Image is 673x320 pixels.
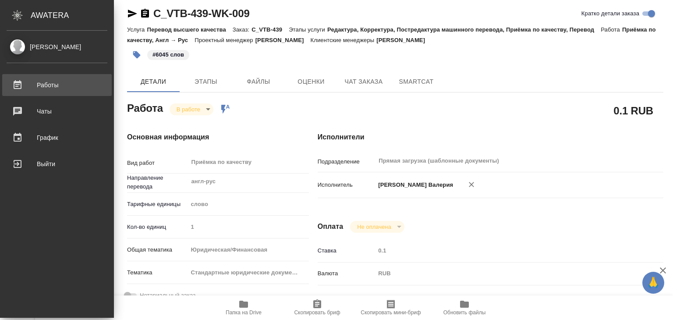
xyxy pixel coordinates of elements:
span: Оценки [290,76,332,87]
p: #6045 слов [152,50,184,59]
span: Детали [132,76,174,87]
span: Нотариальный заказ [140,291,195,300]
div: Выйти [7,157,107,171]
button: Удалить исполнителя [462,175,481,194]
p: Проектный менеджер [195,37,255,43]
a: Чаты [2,100,112,122]
div: слово [188,197,309,212]
button: Добавить тэг [127,45,146,64]
span: Кратко детали заказа [581,9,639,18]
p: Тарифные единицы [127,200,188,209]
button: Обновить файлы [428,295,501,320]
h2: 0.1 RUB [613,103,653,118]
span: Обновить файлы [443,309,486,316]
h4: Оплата [318,221,344,232]
p: Кол-во единиц [127,223,188,231]
button: Не оплачена [354,223,393,231]
p: Тематика [127,268,188,277]
span: 6045 слов [146,50,190,58]
div: Юридическая/Финансовая [188,242,309,257]
button: Папка на Drive [207,295,280,320]
p: Работа [601,26,622,33]
p: Подразделение [318,157,375,166]
h4: Исполнители [318,132,663,142]
p: Этапы услуги [289,26,327,33]
a: Работы [2,74,112,96]
p: Ставка [318,246,375,255]
h2: Работа [127,100,163,115]
a: C_VTB-439-WK-009 [153,7,250,19]
span: Файлы [237,76,280,87]
p: Общая тематика [127,245,188,254]
p: Заказ: [233,26,251,33]
div: График [7,131,107,144]
p: Услуга [127,26,147,33]
div: В работе [350,221,404,233]
input: Пустое поле [188,220,309,233]
p: Клиентские менеджеры [311,37,377,43]
div: RUB [375,266,634,281]
span: SmartCat [395,76,437,87]
h4: Основная информация [127,132,283,142]
p: Перевод высшего качества [147,26,232,33]
button: Скопировать ссылку для ЯМессенджера [127,8,138,19]
div: В работе [170,103,213,115]
span: Скопировать мини-бриф [361,309,421,316]
div: Чаты [7,105,107,118]
input: Пустое поле [375,244,634,257]
p: [PERSON_NAME] [376,37,432,43]
p: Вид работ [127,159,188,167]
span: Папка на Drive [226,309,262,316]
button: Скопировать ссылку [140,8,150,19]
p: Валюта [318,269,375,278]
a: Выйти [2,153,112,175]
span: Чат заказа [343,76,385,87]
p: C_VTB-439 [251,26,289,33]
button: Скопировать бриф [280,295,354,320]
button: 🙏 [642,272,664,294]
a: График [2,127,112,149]
p: [PERSON_NAME] [255,37,311,43]
div: [PERSON_NAME] [7,42,107,52]
span: 🙏 [646,274,661,292]
button: В работе [174,106,203,113]
p: Исполнитель [318,181,375,189]
span: Скопировать бриф [294,309,340,316]
div: AWATERA [31,7,114,24]
p: [PERSON_NAME] Валерия [375,181,453,189]
p: Редактура, Корректура, Постредактура машинного перевода, Приёмка по качеству, Перевод [327,26,601,33]
p: Направление перевода [127,174,188,191]
button: Скопировать мини-бриф [354,295,428,320]
div: Работы [7,78,107,92]
span: Этапы [185,76,227,87]
div: Стандартные юридические документы, договоры, уставы [188,265,309,280]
